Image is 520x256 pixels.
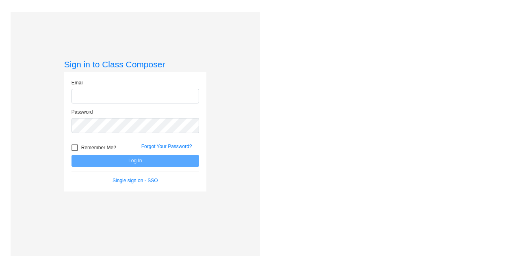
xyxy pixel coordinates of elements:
a: Forgot Your Password? [141,144,192,149]
label: Password [71,108,93,116]
h3: Sign in to Class Composer [64,59,206,69]
button: Log In [71,155,199,167]
span: Remember Me? [81,143,116,153]
a: Single sign on - SSO [113,178,158,183]
label: Email [71,79,84,86]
